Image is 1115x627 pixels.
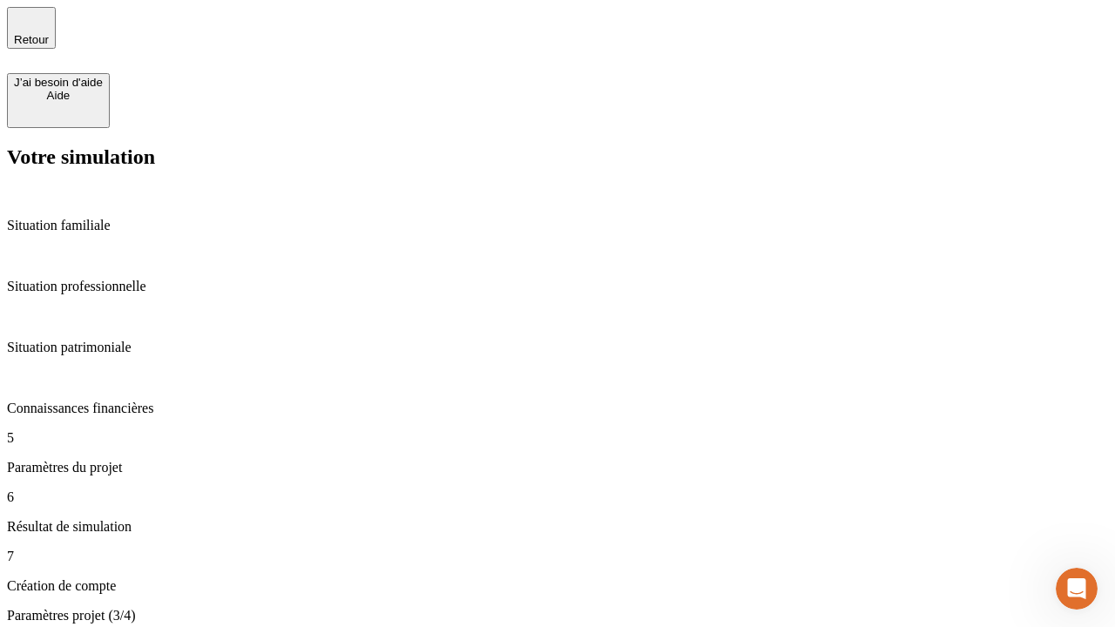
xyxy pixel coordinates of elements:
p: Situation professionnelle [7,279,1108,294]
p: Résultat de simulation [7,519,1108,535]
button: Retour [7,7,56,49]
div: J’ai besoin d'aide [14,76,103,89]
h2: Votre simulation [7,145,1108,169]
p: Paramètres du projet [7,460,1108,475]
div: Aide [14,89,103,102]
p: Connaissances financières [7,401,1108,416]
iframe: Intercom live chat [1056,568,1098,610]
button: J’ai besoin d'aideAide [7,73,110,128]
p: 5 [7,430,1108,446]
p: 7 [7,549,1108,564]
p: 6 [7,489,1108,505]
p: Situation patrimoniale [7,340,1108,355]
p: Création de compte [7,578,1108,594]
p: Situation familiale [7,218,1108,233]
p: Paramètres projet (3/4) [7,608,1108,624]
span: Retour [14,33,49,46]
